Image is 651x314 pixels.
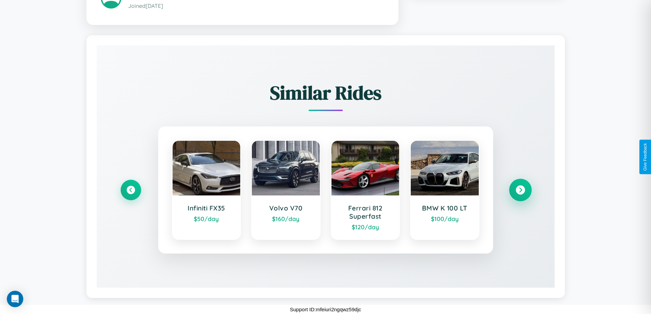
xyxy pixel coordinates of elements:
[179,204,234,212] h3: Infiniti FX35
[338,204,393,220] h3: Ferrari 812 Superfast
[290,305,361,314] p: Support ID: mfeiuri2ngqwz59djc
[172,140,241,240] a: Infiniti FX35$50/day
[251,140,321,240] a: Volvo V70$160/day
[121,80,531,106] h2: Similar Rides
[643,143,648,171] div: Give Feedback
[7,291,23,307] div: Open Intercom Messenger
[259,215,313,222] div: $ 160 /day
[418,204,472,212] h3: BMW K 100 LT
[179,215,234,222] div: $ 50 /day
[128,1,384,11] p: Joined [DATE]
[338,223,393,231] div: $ 120 /day
[418,215,472,222] div: $ 100 /day
[410,140,479,240] a: BMW K 100 LT$100/day
[259,204,313,212] h3: Volvo V70
[331,140,400,240] a: Ferrari 812 Superfast$120/day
